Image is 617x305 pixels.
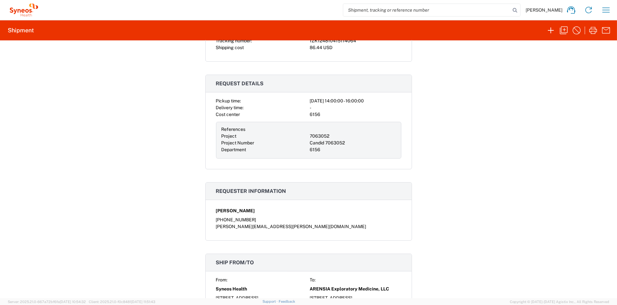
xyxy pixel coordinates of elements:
[310,104,401,111] div: -
[279,300,295,303] a: Feedback
[131,300,155,304] span: [DATE] 11:51:43
[216,98,241,103] span: Pickup time:
[310,133,396,140] div: 7063052
[89,300,155,304] span: Client: 2025.21.0-f0c8481
[216,223,401,230] div: [PERSON_NAME][EMAIL_ADDRESS][PERSON_NAME][DOMAIN_NAME]
[310,140,396,146] div: Candid 7063052
[216,188,286,194] span: Requester information
[216,259,254,266] span: Ship from/to
[216,277,228,282] span: From:
[216,286,247,292] span: Syneos Health
[310,44,401,51] div: 86.44 USD
[216,80,264,87] span: Request details
[216,38,252,43] span: Tracking number:
[216,45,244,50] span: Shipping cost
[526,7,562,13] span: [PERSON_NAME]
[310,98,401,104] div: [DATE] 14:00:00 - 16:00:00
[216,295,307,301] div: [STREET_ADDRESS]
[221,133,307,140] div: Project
[221,127,246,132] span: References
[216,216,401,223] div: [PHONE_NUMBER]
[8,26,34,34] h2: Shipment
[310,286,389,292] span: ARENSIA Exploratory Medicine, LLC
[216,105,244,110] span: Delivery time:
[216,207,255,214] span: [PERSON_NAME]
[310,295,401,301] div: [STREET_ADDRESS]
[221,140,307,146] div: Project Number
[60,300,86,304] span: [DATE] 10:54:32
[310,37,401,44] div: 1ZK124810415114064
[510,299,609,305] span: Copyright © [DATE]-[DATE] Agistix Inc., All Rights Reserved
[343,4,510,16] input: Shipment, tracking or reference number
[310,111,401,118] div: 6156
[310,146,396,153] div: 6156
[221,146,307,153] div: Department
[262,300,279,303] a: Support
[8,300,86,304] span: Server: 2025.21.0-667a72bf6fa
[216,112,240,117] span: Cost center
[310,277,316,282] span: To:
